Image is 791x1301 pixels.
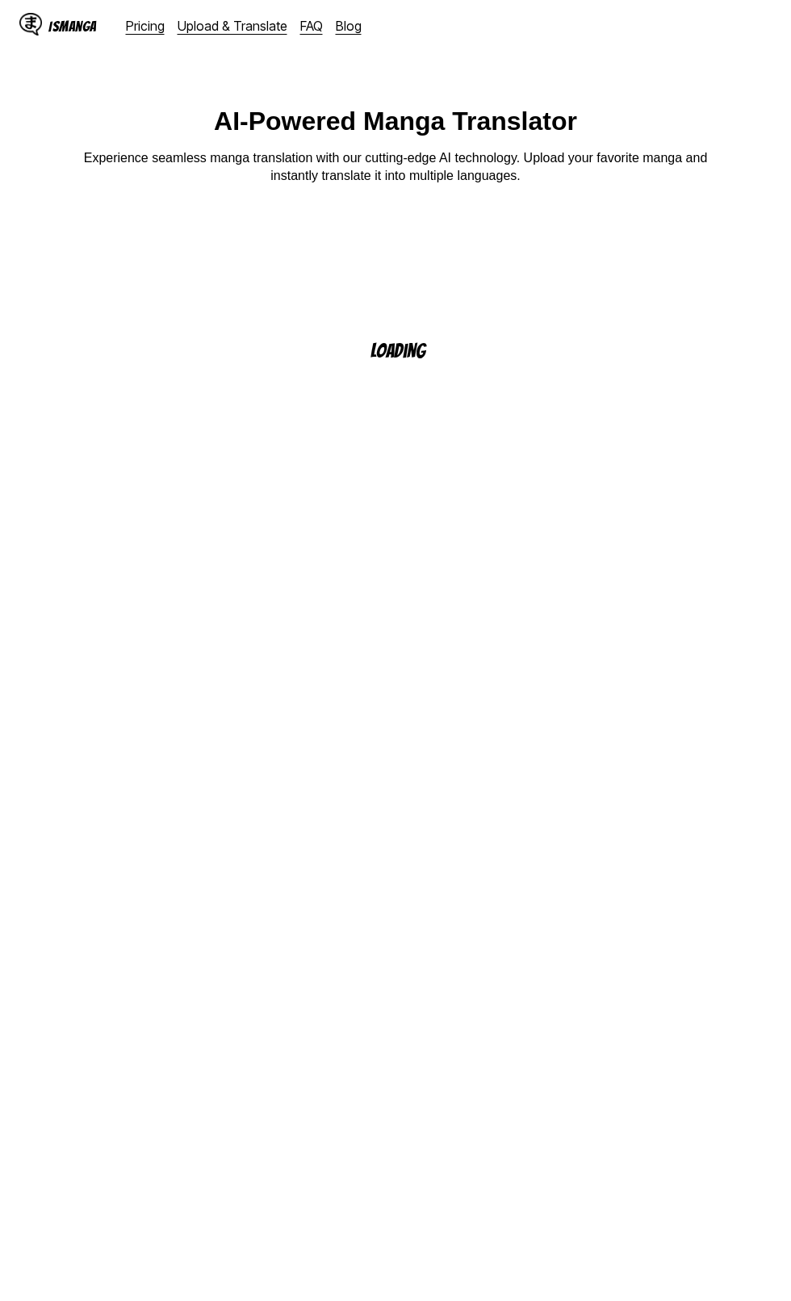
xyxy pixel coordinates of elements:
p: Experience seamless manga translation with our cutting-edge AI technology. Upload your favorite m... [73,149,718,186]
img: IsManga Logo [19,13,42,36]
a: Blog [336,18,362,34]
a: IsManga LogoIsManga [19,13,126,39]
p: Loading [370,341,446,361]
a: Upload & Translate [178,18,287,34]
div: IsManga [48,19,97,34]
h1: AI-Powered Manga Translator [214,107,577,136]
a: FAQ [300,18,323,34]
a: Pricing [126,18,165,34]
